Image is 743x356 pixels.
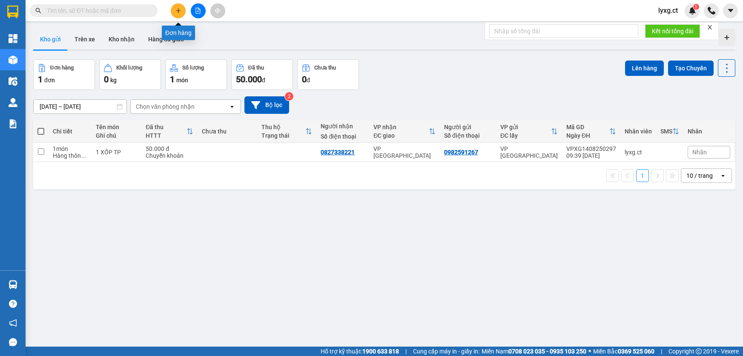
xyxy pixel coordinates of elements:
img: solution-icon [9,119,17,128]
span: question-circle [9,300,17,308]
button: Đơn hàng1đơn [33,59,95,90]
div: Nhân viên [625,128,652,135]
div: Người gửi [444,124,492,130]
span: Cung cấp máy in - giấy in: [413,347,479,356]
button: Bộ lọc [244,96,289,114]
button: plus [171,3,186,18]
img: warehouse-icon [9,55,17,64]
div: VP [GEOGRAPHIC_DATA] [373,145,436,159]
div: Khối lượng [116,65,142,71]
button: Đã thu50.000đ [231,59,293,90]
input: Tìm tên, số ĐT hoặc mã đơn [47,6,147,15]
svg: open [720,172,726,179]
span: file-add [195,8,201,14]
img: logo-vxr [7,6,18,18]
div: Chưa thu [202,128,253,135]
span: ... [81,152,86,159]
th: Toggle SortBy [562,120,620,143]
span: 1 [38,74,43,84]
span: 50.000 [236,74,262,84]
span: 1 [694,4,697,10]
button: Kho gửi [33,29,68,49]
img: warehouse-icon [9,98,17,107]
img: dashboard-icon [9,34,17,43]
span: đ [262,77,265,84]
button: Kết nối tổng đài [645,24,700,38]
button: Kho nhận [102,29,141,49]
div: Trạng thái [261,132,306,139]
button: Số lượng1món [165,59,227,90]
strong: 0708 023 035 - 0935 103 250 [508,348,586,355]
span: 0 [104,74,109,84]
button: Tạo Chuyến [668,61,714,76]
div: Chọn văn phòng nhận [136,102,195,111]
div: 09:39 [DATE] [566,152,616,159]
div: 0982591267 [444,149,478,156]
button: Khối lượng0kg [99,59,161,90]
span: Nhãn [692,149,707,156]
span: lyxg.ct [651,5,685,16]
div: 10 / trang [686,171,713,180]
button: aim [210,3,225,18]
span: Kết nối tổng đài [652,26,693,36]
div: lyxg.ct [625,149,652,156]
span: plus [175,8,181,14]
th: Toggle SortBy [369,120,440,143]
button: Hàng đã giao [141,29,191,49]
img: warehouse-icon [9,280,17,289]
div: Người nhận [321,123,365,130]
span: Miền Bắc [593,347,654,356]
span: ⚪️ [588,350,591,353]
th: Toggle SortBy [496,120,562,143]
span: đơn [44,77,55,84]
th: Toggle SortBy [257,120,317,143]
div: Tạo kho hàng mới [718,29,735,46]
span: Hỗ trợ kỹ thuật: [321,347,399,356]
div: VP [GEOGRAPHIC_DATA] [500,145,558,159]
span: kg [110,77,117,84]
button: Trên xe [68,29,102,49]
span: caret-down [727,7,734,14]
input: Select a date range. [34,100,126,113]
svg: open [229,103,235,110]
div: Chưa thu [314,65,336,71]
button: 1 [636,169,649,182]
strong: 0369 525 060 [618,348,654,355]
th: Toggle SortBy [656,120,683,143]
div: Ngày ĐH [566,132,609,139]
input: Nhập số tổng đài [489,24,638,38]
div: VP gửi [500,124,551,130]
div: Thu hộ [261,124,306,130]
div: Số điện thoại [321,133,365,140]
div: Ghi chú [96,132,137,139]
th: Toggle SortBy [141,120,198,143]
span: 1 [170,74,175,84]
div: HTTT [146,132,186,139]
div: Đơn hàng [50,65,74,71]
span: Miền Nam [482,347,586,356]
strong: 1900 633 818 [362,348,399,355]
button: caret-down [723,3,738,18]
span: aim [215,8,221,14]
div: 1 XỐP TP [96,149,137,156]
span: notification [9,319,17,327]
span: copyright [696,348,702,354]
div: 50.000 đ [146,145,193,152]
div: Chi tiết [53,128,87,135]
div: Số lượng [182,65,204,71]
div: VPXG1408250297 [566,145,616,152]
span: search [35,8,41,14]
span: món [176,77,188,84]
img: warehouse-icon [9,77,17,86]
button: file-add [191,3,206,18]
span: | [405,347,407,356]
button: Lên hàng [625,61,664,76]
div: ĐC lấy [500,132,551,139]
div: Nhãn [688,128,730,135]
div: VP nhận [373,124,429,130]
div: Hàng thông thường [53,152,87,159]
div: 0827338221 [321,149,355,156]
span: close [707,24,713,30]
img: icon-new-feature [688,7,696,14]
span: 0 [302,74,307,84]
